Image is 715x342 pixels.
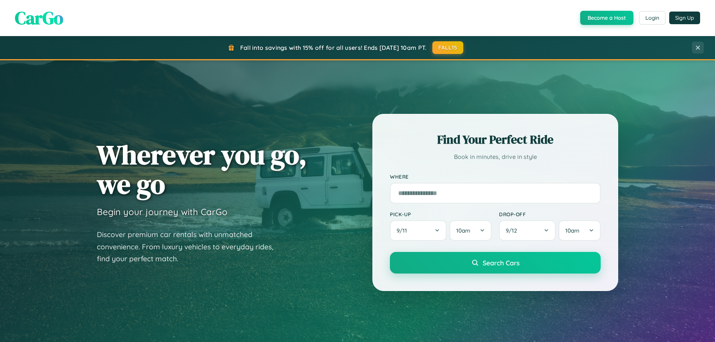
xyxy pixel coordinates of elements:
[456,227,470,234] span: 10am
[390,151,601,162] p: Book in minutes, drive in style
[559,220,601,241] button: 10am
[499,211,601,217] label: Drop-off
[15,6,63,30] span: CarGo
[97,140,307,199] h1: Wherever you go, we go
[397,227,411,234] span: 9 / 11
[390,173,601,180] label: Where
[483,259,519,267] span: Search Cars
[449,220,492,241] button: 10am
[506,227,521,234] span: 9 / 12
[669,12,700,24] button: Sign Up
[390,252,601,274] button: Search Cars
[390,211,492,217] label: Pick-up
[97,206,228,217] h3: Begin your journey with CarGo
[565,227,579,234] span: 10am
[580,11,633,25] button: Become a Host
[639,11,665,25] button: Login
[390,220,447,241] button: 9/11
[499,220,556,241] button: 9/12
[97,228,283,265] p: Discover premium car rentals with unmatched convenience. From luxury vehicles to everyday rides, ...
[390,131,601,148] h2: Find Your Perfect Ride
[432,41,464,54] button: FALL15
[240,44,427,51] span: Fall into savings with 15% off for all users! Ends [DATE] 10am PT.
